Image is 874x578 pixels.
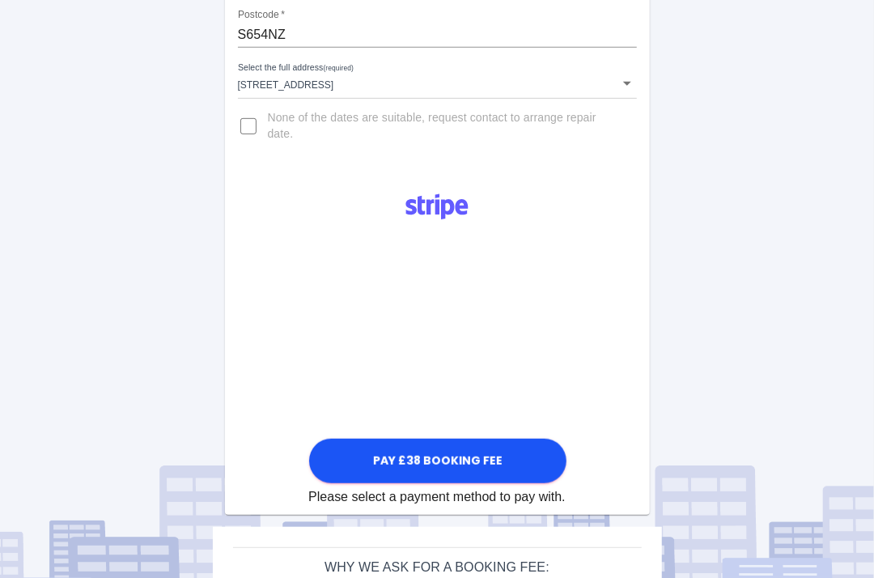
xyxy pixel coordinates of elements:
span: None of the dates are suitable, request contact to arrange repair date. [268,110,624,142]
small: (required) [323,65,353,72]
label: Postcode [238,8,285,22]
label: Select the full address [238,62,354,74]
iframe: Secure payment input frame [305,231,569,434]
div: [STREET_ADDRESS] [238,69,637,98]
div: Please select a payment method to pay with. [308,487,566,507]
img: Logo [397,188,477,227]
button: Pay £38 Booking Fee [309,439,566,483]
